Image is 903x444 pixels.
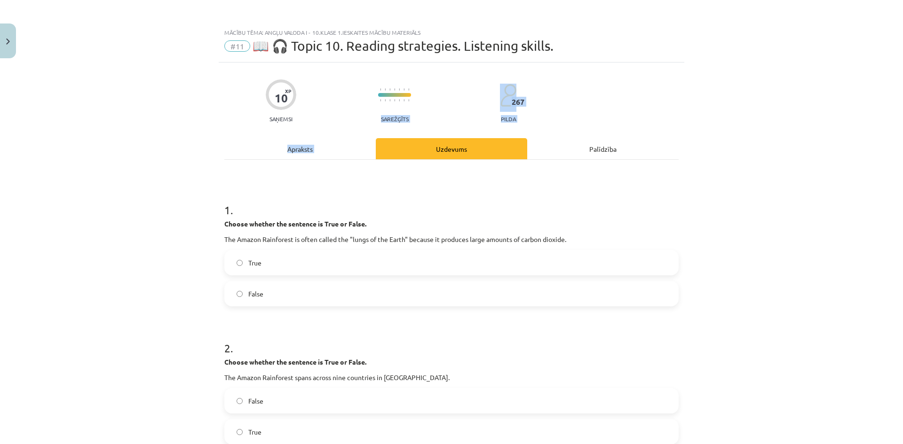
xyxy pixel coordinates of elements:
input: False [237,291,243,297]
img: icon-short-line-57e1e144782c952c97e751825c79c345078a6d821885a25fce030b3d8c18986b.svg [404,99,404,101]
img: icon-short-line-57e1e144782c952c97e751825c79c345078a6d821885a25fce030b3d8c18986b.svg [389,88,390,91]
img: icon-short-line-57e1e144782c952c97e751825c79c345078a6d821885a25fce030b3d8c18986b.svg [394,99,395,101]
p: The Amazon Rainforest spans across nine countries in [GEOGRAPHIC_DATA]. [224,373,679,382]
h1: 1 . [224,187,679,216]
input: True [237,429,243,435]
input: False [237,398,243,404]
span: XP [285,88,291,93]
p: Sarežģīts [381,116,409,122]
span: False [248,289,263,299]
img: icon-short-line-57e1e144782c952c97e751825c79c345078a6d821885a25fce030b3d8c18986b.svg [408,99,409,101]
span: True [248,258,261,268]
img: icon-short-line-57e1e144782c952c97e751825c79c345078a6d821885a25fce030b3d8c18986b.svg [408,88,409,91]
div: Apraksts [224,138,376,159]
p: Saņemsi [266,116,296,122]
img: icon-short-line-57e1e144782c952c97e751825c79c345078a6d821885a25fce030b3d8c18986b.svg [380,88,381,91]
strong: Choose whether the sentence is True or False. [224,358,366,366]
img: icon-short-line-57e1e144782c952c97e751825c79c345078a6d821885a25fce030b3d8c18986b.svg [399,88,400,91]
div: Palīdzība [527,138,679,159]
h1: 2 . [224,325,679,354]
span: True [248,427,261,437]
input: True [237,260,243,266]
span: #11 [224,40,250,52]
p: pilda [501,116,516,122]
div: Uzdevums [376,138,527,159]
div: Mācību tēma: Angļu valoda i - 10.klase 1.ieskaites mācību materiāls [224,29,679,36]
div: 10 [275,92,288,105]
img: icon-short-line-57e1e144782c952c97e751825c79c345078a6d821885a25fce030b3d8c18986b.svg [394,88,395,91]
img: icon-short-line-57e1e144782c952c97e751825c79c345078a6d821885a25fce030b3d8c18986b.svg [385,99,386,101]
img: icon-short-line-57e1e144782c952c97e751825c79c345078a6d821885a25fce030b3d8c18986b.svg [385,88,386,91]
span: 267 [512,98,524,106]
img: icon-short-line-57e1e144782c952c97e751825c79c345078a6d821885a25fce030b3d8c18986b.svg [404,88,404,91]
p: The Amazon Rainforest is often called the "lungs of the Earth" because it produces large amounts ... [224,234,679,244]
span: 📖 🎧 Topic 10. Reading strategies. Listening skills. [253,38,554,54]
img: icon-short-line-57e1e144782c952c97e751825c79c345078a6d821885a25fce030b3d8c18986b.svg [380,99,381,101]
span: False [248,396,263,406]
strong: Choose whether the sentence is True or False. [224,219,366,228]
img: icon-short-line-57e1e144782c952c97e751825c79c345078a6d821885a25fce030b3d8c18986b.svg [389,99,390,101]
img: icon-close-lesson-0947bae3869378f0d4975bcd49f059093ad1ed9edebbc8119c70593378902aed.svg [6,39,10,45]
img: icon-short-line-57e1e144782c952c97e751825c79c345078a6d821885a25fce030b3d8c18986b.svg [399,99,400,101]
img: students-c634bb4e5e11cddfef0936a35e636f08e4e9abd3cc4e673bd6f9a4125e45ecb1.svg [500,84,516,107]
